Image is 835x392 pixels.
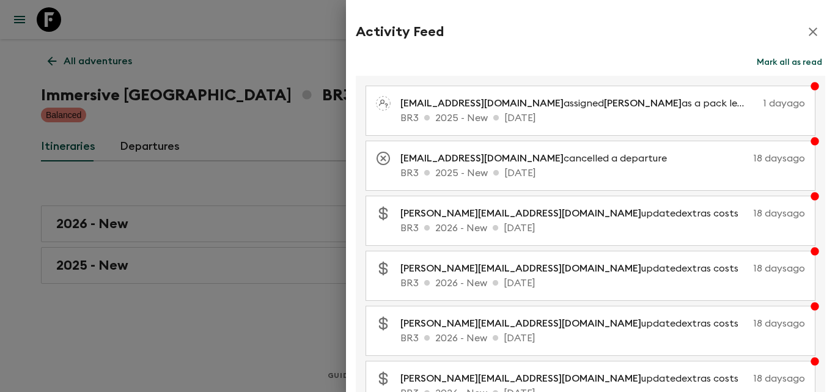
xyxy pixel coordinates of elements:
p: updated extras costs [400,371,748,386]
p: assigned as a pack leader [400,96,759,111]
p: BR3 2026 - New [DATE] [400,276,805,290]
p: updated extras costs [400,316,748,331]
span: [PERSON_NAME][EMAIL_ADDRESS][DOMAIN_NAME] [400,264,641,273]
span: [EMAIL_ADDRESS][DOMAIN_NAME] [400,98,564,108]
h2: Activity Feed [356,24,444,40]
span: [PERSON_NAME] [604,98,682,108]
span: [PERSON_NAME][EMAIL_ADDRESS][DOMAIN_NAME] [400,319,641,328]
p: cancelled a departure [400,151,677,166]
p: BR3 2025 - New [DATE] [400,166,805,180]
p: BR3 2025 - New [DATE] [400,111,805,125]
span: [PERSON_NAME][EMAIL_ADDRESS][DOMAIN_NAME] [400,209,641,218]
p: BR3 2026 - New [DATE] [400,331,805,346]
p: 1 day ago [763,96,805,111]
p: 18 days ago [682,151,805,166]
span: [EMAIL_ADDRESS][DOMAIN_NAME] [400,153,564,163]
button: Mark all as read [754,54,825,71]
p: 18 days ago [753,316,805,331]
p: 18 days ago [753,371,805,386]
p: updated extras costs [400,261,748,276]
p: 18 days ago [753,261,805,276]
p: updated extras costs [400,206,748,221]
span: [PERSON_NAME][EMAIL_ADDRESS][DOMAIN_NAME] [400,374,641,383]
p: 18 days ago [753,206,805,221]
p: BR3 2026 - New [DATE] [400,221,805,235]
